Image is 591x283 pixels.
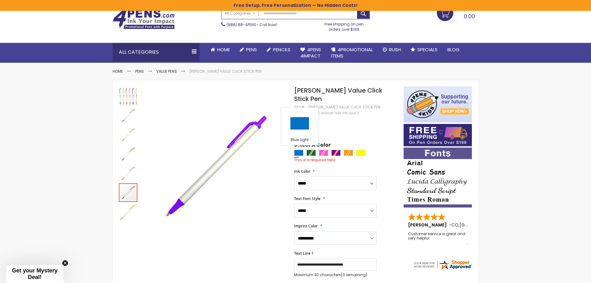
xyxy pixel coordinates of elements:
strong: SKU [294,104,306,110]
a: Pens [135,69,144,74]
img: Orlando Bright Value Click Stick Pen [119,203,137,221]
span: Text Line 1 [294,251,314,256]
span: - , [449,222,505,228]
p: Maximum 30 characters [294,272,377,277]
span: Home [217,46,230,53]
span: Blog [447,46,459,53]
span: [GEOGRAPHIC_DATA] [459,222,505,228]
span: Rush [389,46,401,53]
div: Orlando Bright Value Click Stick Pen [119,144,138,163]
span: Imprint Color [294,223,318,229]
span: Pencils [273,46,290,53]
img: 4pens 4 kids [404,86,472,122]
img: Orlando Bright Value Click Stick Pen [119,145,137,163]
span: - Call Now! [226,22,277,27]
img: Orlando Bright Value Click Stick Pen [119,87,137,106]
img: Orlando Bright Value Click Stick Pen [144,95,286,237]
div: Orlando Bright Value Click Stick Pen [119,86,138,106]
img: Orlando Bright Value Click Stick Pen [119,106,137,125]
span: 0.00 [464,12,475,20]
span: Text Font Style [294,196,320,201]
div: [PERSON_NAME] Value Click Stick Pen [308,105,380,110]
span: [PERSON_NAME] [408,222,449,228]
a: 4pens.com certificate URL [413,266,472,272]
a: 0.00 0 [437,5,479,20]
div: Orlando Bright Value Click Stick Pen [119,106,138,125]
a: (888) 88-4PENS [226,22,256,27]
img: 4Pens Custom Pens and Promotional Products [113,9,175,29]
span: Select A Color [294,142,331,150]
a: 4Pens4impact [295,43,326,63]
span: 4Pens 4impact [300,46,321,59]
img: Orlando Bright Value Click Stick Pen [119,126,137,144]
a: 4PROMOTIONALITEMS [326,43,378,63]
button: Close teaser [62,260,68,266]
a: Specials [406,43,442,57]
div: This is a required field. [294,157,397,162]
div: All Categories [113,43,199,62]
img: Free shipping on orders over $199 [404,124,472,146]
span: 4PROMOTIONAL ITEMS [331,46,373,59]
span: Get your Mystery Deal! [12,267,57,280]
div: Get your Mystery Deal!Close teaser [6,265,63,283]
li: [PERSON_NAME] Value Click Stick Pen [189,69,262,74]
div: Blue Light [294,150,303,156]
span: CO [451,222,459,228]
div: Blue Light [283,137,317,144]
a: Home [206,43,235,57]
a: Pens [235,43,262,57]
span: Specials [417,46,437,53]
div: Free shipping on pen orders over $199 [318,19,370,32]
a: Blog [442,43,464,57]
img: 4pens.com widget logo [413,259,472,270]
div: Yellow [356,150,365,156]
img: Orlando Bright Value Click Stick Pen [119,164,137,183]
div: Customer service is great and very helpful [408,232,468,245]
span: [PERSON_NAME] Value Click Stick Pen [294,86,383,103]
a: Be the first to review this product [294,111,359,116]
a: Home [113,69,123,74]
span: Pens [246,46,257,53]
div: Orlando Bright Value Click Stick Pen [119,183,138,202]
span: (0 remaining) [341,272,367,277]
a: All Categories [222,8,259,18]
a: Rush [378,43,406,57]
a: Value Pens [156,69,177,74]
div: Orlando Bright Value Click Stick Pen [119,125,138,144]
span: All Categories [225,11,256,16]
div: Orlando Bright Value Click Stick Pen [119,163,138,183]
span: Ink Color [294,169,310,174]
img: font-personalization-examples [404,148,472,208]
a: Pencils [262,43,295,57]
